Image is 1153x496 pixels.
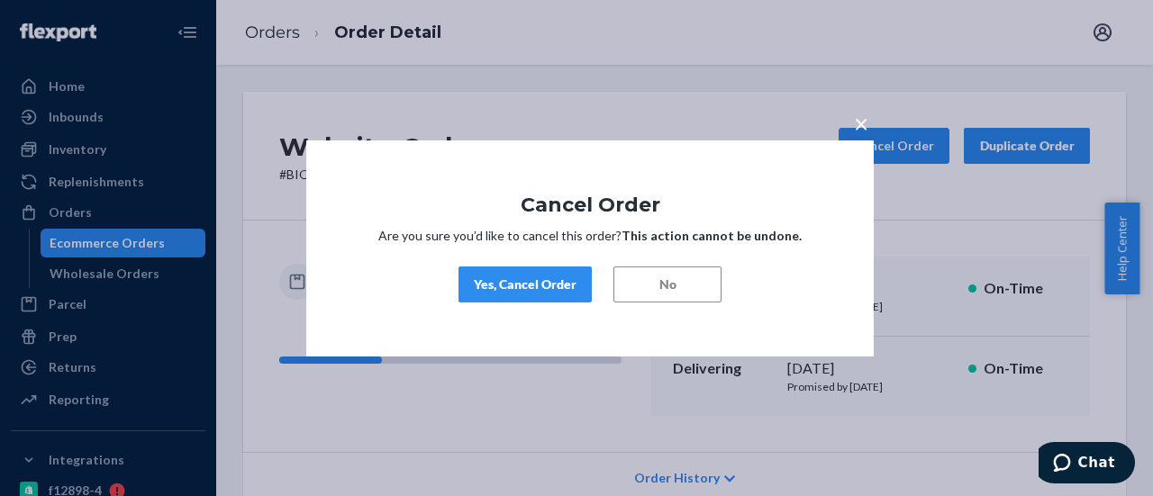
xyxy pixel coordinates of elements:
[360,227,820,245] p: Are you sure you’d like to cancel this order?
[360,194,820,215] h1: Cancel Order
[474,275,576,293] div: Yes, Cancel Order
[854,107,868,138] span: ×
[613,266,722,302] button: No
[1039,442,1135,487] iframe: Opens a widget where you can chat to one of our agents
[622,228,802,243] strong: This action cannot be undone.
[458,266,592,302] button: Yes, Cancel Order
